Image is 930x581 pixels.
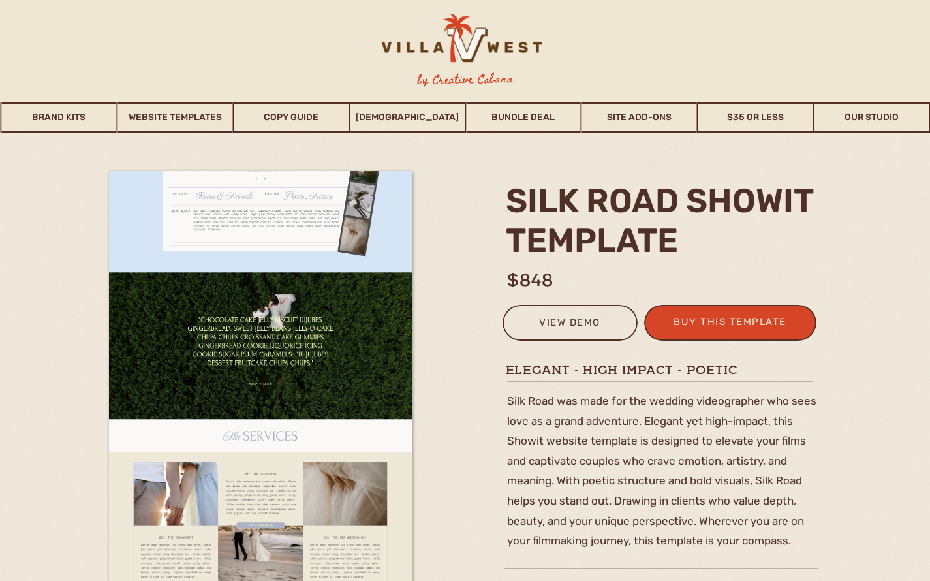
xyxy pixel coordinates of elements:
h3: by Creative Cabana [406,70,524,89]
h1: $848 [507,268,824,284]
a: $35 or Less [698,102,813,133]
h2: silk road Showit template [506,181,821,259]
h1: elegant - high impact - poetic [506,362,816,378]
a: [DEMOGRAPHIC_DATA] [350,102,465,133]
p: Silk Road was made for the wedding videographer who sees love as a grand adventure. Elegant yet h... [507,391,818,520]
a: Website Templates [117,102,232,133]
a: Brand Kits [2,102,117,133]
a: Copy Guide [234,102,349,133]
a: Site Add-Ons [582,102,697,133]
a: Bundle Deal [466,102,581,133]
a: Our Studio [814,102,929,133]
a: buy this template [666,313,794,335]
a: view demo [511,314,629,336]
